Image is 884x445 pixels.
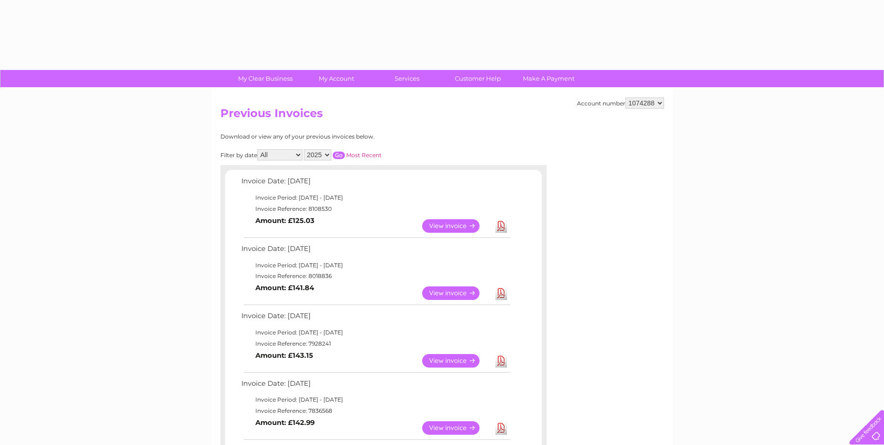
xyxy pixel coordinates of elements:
a: My Account [298,70,375,87]
a: My Clear Business [227,70,304,87]
td: Invoice Date: [DATE] [239,377,512,395]
div: Download or view any of your previous invoices below. [220,133,465,140]
a: View [422,286,491,300]
b: Amount: £125.03 [255,216,315,225]
a: Services [369,70,445,87]
td: Invoice Reference: 8108530 [239,203,512,215]
td: Invoice Period: [DATE] - [DATE] [239,327,512,338]
td: Invoice Period: [DATE] - [DATE] [239,192,512,203]
div: Filter by date [220,149,465,160]
td: Invoice Date: [DATE] [239,175,512,192]
td: Invoice Reference: 7928241 [239,338,512,349]
a: Download [495,219,507,233]
a: Download [495,421,507,435]
a: View [422,354,491,368]
a: Customer Help [439,70,516,87]
a: Make A Payment [510,70,587,87]
b: Amount: £143.15 [255,351,313,360]
h2: Previous Invoices [220,107,664,125]
a: View [422,219,491,233]
td: Invoice Date: [DATE] [239,243,512,260]
td: Invoice Period: [DATE] - [DATE] [239,260,512,271]
a: Download [495,354,507,368]
td: Invoice Period: [DATE] - [DATE] [239,394,512,405]
b: Amount: £141.84 [255,284,314,292]
td: Invoice Date: [DATE] [239,310,512,327]
div: Account number [577,97,664,109]
td: Invoice Reference: 8018836 [239,271,512,282]
a: Download [495,286,507,300]
a: View [422,421,491,435]
a: Most Recent [346,152,382,159]
td: Invoice Reference: 7836568 [239,405,512,417]
b: Amount: £142.99 [255,418,315,427]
